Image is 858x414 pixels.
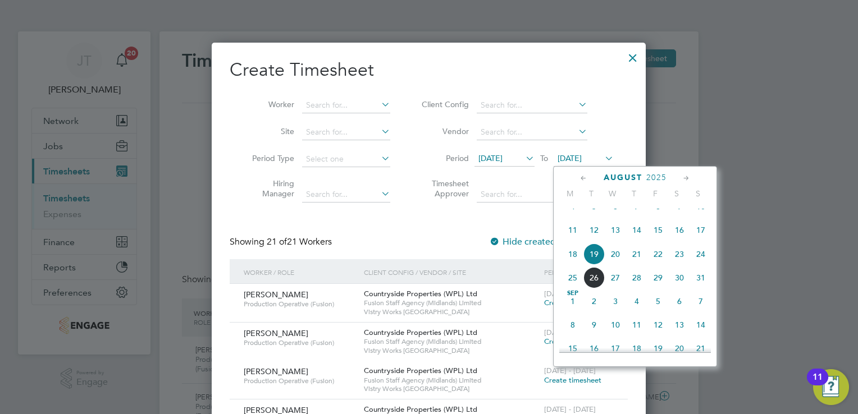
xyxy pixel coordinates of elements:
span: W [602,188,623,199]
span: 24 [690,243,711,265]
span: Vistry Works [GEOGRAPHIC_DATA] [364,346,538,355]
span: 28 [626,267,647,288]
span: August [604,173,642,182]
span: 15 [562,338,583,359]
label: Period [418,153,469,163]
span: 11 [562,219,583,241]
span: 6 [669,291,690,312]
input: Select one [302,151,390,167]
span: 11 [626,314,647,335]
span: 3 [605,291,626,312]
span: 12 [583,219,605,241]
div: Client Config / Vendor / Site [361,259,541,285]
span: 29 [647,267,669,288]
span: To [537,151,551,165]
span: 21 [626,243,647,265]
div: Worker / Role [241,259,361,285]
h2: Create Timesheet [230,58,628,82]
span: Create timesheet [544,375,601,385]
div: Period [541,259,617,285]
span: 20 [669,338,690,359]
span: [DATE] - [DATE] [544,404,596,414]
div: 11 [813,377,823,392]
span: [DATE] [478,153,503,163]
span: [PERSON_NAME] [244,366,308,376]
span: 31 [690,267,711,288]
span: 21 [690,338,711,359]
input: Search for... [477,98,587,113]
span: 13 [605,219,626,241]
span: F [645,188,666,199]
span: 26 [583,267,605,288]
span: Production Operative (Fusion) [244,376,355,385]
input: Search for... [302,98,390,113]
label: Timesheet Approver [418,178,469,199]
span: Countryside Properties (WPL) Ltd [364,328,477,337]
span: T [581,188,602,199]
span: 13 [669,314,690,335]
label: Period Type [244,153,294,163]
span: 8 [562,314,583,335]
span: 27 [605,267,626,288]
span: 18 [626,338,647,359]
span: 4 [626,291,647,312]
span: 25 [562,267,583,288]
label: Vendor [418,126,469,136]
span: 21 Workers [267,236,332,247]
span: 17 [690,219,711,241]
span: [PERSON_NAME] [244,328,308,338]
span: [DATE] - [DATE] [544,289,596,298]
span: [DATE] [558,153,582,163]
span: 7 [690,291,711,312]
label: Site [244,126,294,136]
span: 2 [583,291,605,312]
input: Search for... [302,125,390,140]
span: S [666,188,687,199]
input: Search for... [477,187,587,203]
span: Vistry Works [GEOGRAPHIC_DATA] [364,307,538,316]
span: T [623,188,645,199]
div: Showing [230,236,334,248]
span: 9 [583,314,605,335]
span: 2025 [646,173,667,182]
span: Fusion Staff Agency (Midlands) Limited [364,298,538,307]
span: 21 of [267,236,287,247]
input: Search for... [477,125,587,140]
span: M [559,188,581,199]
span: 20 [605,243,626,265]
span: 15 [647,219,669,241]
span: 19 [583,243,605,265]
span: Create timesheet [544,298,601,307]
span: Vistry Works [GEOGRAPHIC_DATA] [364,384,538,393]
input: Search for... [302,187,390,203]
span: 16 [583,338,605,359]
span: 14 [690,314,711,335]
span: 17 [605,338,626,359]
span: 18 [562,243,583,265]
span: 22 [647,243,669,265]
label: Hiring Manager [244,178,294,199]
span: 16 [669,219,690,241]
label: Hide created timesheets [489,236,603,247]
span: 14 [626,219,647,241]
span: 1 [562,291,583,312]
span: 10 [605,314,626,335]
span: 30 [669,267,690,288]
span: 19 [647,338,669,359]
span: Production Operative (Fusion) [244,300,355,309]
span: Sep [562,291,583,296]
span: Fusion Staff Agency (Midlands) Limited [364,337,538,346]
span: Fusion Staff Agency (Midlands) Limited [364,376,538,385]
span: [DATE] - [DATE] [544,366,596,375]
span: 23 [669,243,690,265]
span: 12 [647,314,669,335]
label: Client Config [418,99,469,109]
label: Worker [244,99,294,109]
span: [PERSON_NAME] [244,289,308,300]
span: Countryside Properties (WPL) Ltd [364,404,477,414]
span: Production Operative (Fusion) [244,338,355,347]
span: Create timesheet [544,337,601,346]
button: Open Resource Center, 11 new notifications [813,369,849,405]
span: Countryside Properties (WPL) Ltd [364,289,477,298]
span: 5 [647,291,669,312]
